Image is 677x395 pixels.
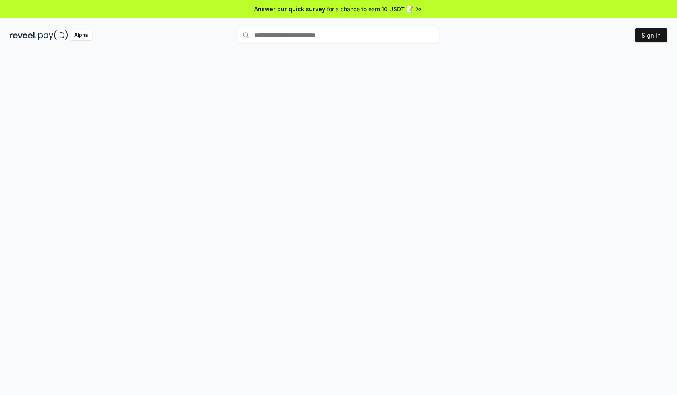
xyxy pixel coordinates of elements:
[38,30,68,40] img: pay_id
[635,28,667,42] button: Sign In
[254,5,325,13] span: Answer our quick survey
[70,30,92,40] div: Alpha
[10,30,37,40] img: reveel_dark
[327,5,413,13] span: for a chance to earn 10 USDT 📝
